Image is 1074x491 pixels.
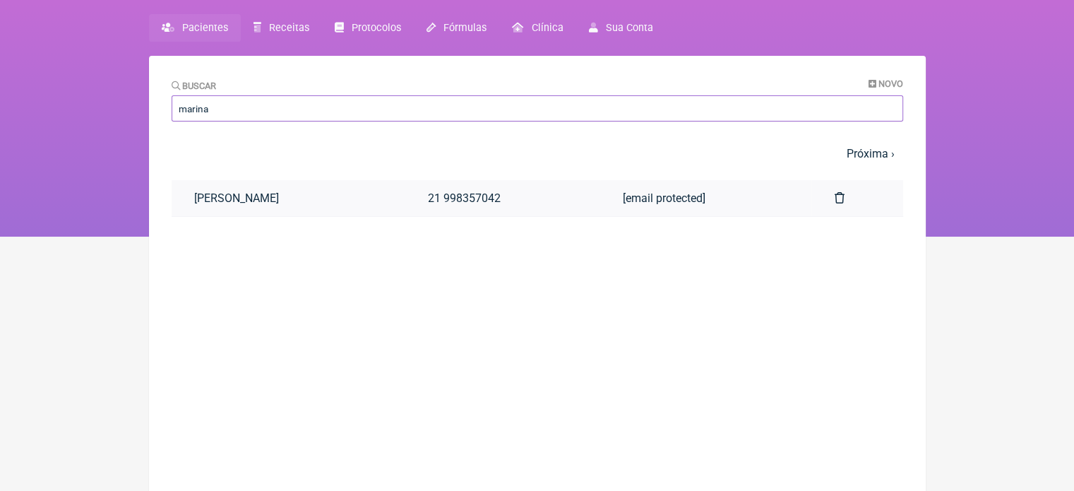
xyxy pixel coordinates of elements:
span: Fórmulas [443,22,487,34]
a: [email protected] [600,180,812,216]
a: Sua Conta [575,14,665,42]
a: Protocolos [322,14,414,42]
a: [PERSON_NAME] [172,180,405,216]
span: Receitas [269,22,309,34]
a: Pacientes [149,14,241,42]
a: Receitas [241,14,322,42]
a: 21 998357042 [405,180,599,216]
input: Paciente [172,95,903,122]
a: Clínica [499,14,575,42]
nav: pager [172,138,903,169]
a: Novo [869,78,903,89]
span: Sua Conta [606,22,653,34]
span: Protocolos [352,22,401,34]
label: Buscar [172,81,217,91]
span: Clínica [531,22,563,34]
span: Novo [878,78,903,89]
span: Pacientes [182,22,228,34]
span: [email protected] [623,191,705,205]
a: Próxima › [847,147,895,160]
a: Fórmulas [414,14,499,42]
